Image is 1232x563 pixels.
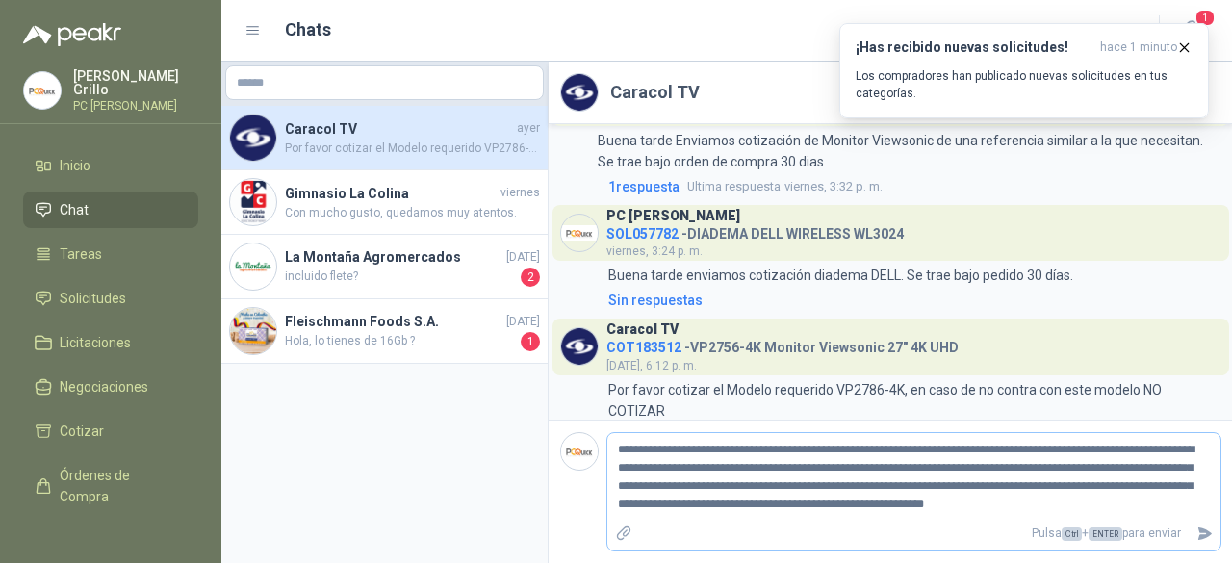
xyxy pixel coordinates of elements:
[606,244,703,258] span: viernes, 3:24 p. m.
[60,243,102,265] span: Tareas
[285,16,331,43] h1: Chats
[1062,527,1082,541] span: Ctrl
[23,280,198,317] a: Solicitudes
[230,243,276,290] img: Company Logo
[606,226,679,242] span: SOL057782
[856,39,1092,56] h3: ¡Has recibido nuevas solicitudes!
[23,236,198,272] a: Tareas
[506,313,540,331] span: [DATE]
[521,332,540,351] span: 1
[73,100,198,112] p: PC [PERSON_NAME]
[561,215,598,251] img: Company Logo
[60,288,126,309] span: Solicitudes
[604,176,1221,197] a: 1respuestaUltima respuestaviernes, 3:32 p. m.
[506,248,540,267] span: [DATE]
[221,106,548,170] a: Company LogoCaracol TVayerPor favor cotizar el Modelo requerido VP2786-4K, en caso de no contra c...
[517,119,540,138] span: ayer
[608,265,1073,286] p: Buena tarde enviamos cotización diadema DELL. Se trae bajo pedido 30 días.
[604,290,1221,311] a: Sin respuestas
[23,23,121,46] img: Logo peakr
[608,176,680,197] span: 1 respuesta
[561,328,598,365] img: Company Logo
[500,184,540,202] span: viernes
[1100,39,1177,56] span: hace 1 minuto
[521,268,540,287] span: 2
[23,147,198,184] a: Inicio
[839,23,1209,118] button: ¡Has recibido nuevas solicitudes!hace 1 minuto Los compradores han publicado nuevas solicitudes e...
[1189,517,1220,550] button: Enviar
[687,177,883,196] span: viernes, 3:32 p. m.
[598,130,1220,172] p: Buena tarde Enviamos cotización de Monitor Viewsonic de una referencia similar a la que necesitan...
[1175,13,1210,48] button: 1
[285,118,513,140] h4: Caracol TV
[606,324,679,335] h3: Caracol TV
[1194,9,1216,27] span: 1
[221,170,548,235] a: Company LogoGimnasio La ColinaviernesCon mucho gusto, quedamos muy atentos.
[23,413,198,449] a: Cotizar
[60,376,148,397] span: Negociaciones
[607,517,640,550] label: Adjuntar archivos
[221,235,548,299] a: Company LogoLa Montaña Agromercados[DATE]incluido flete?2
[60,465,180,507] span: Órdenes de Compra
[221,299,548,364] a: Company LogoFleischmann Foods S.A.[DATE]Hola, lo tienes de 16Gb ?1
[561,74,598,111] img: Company Logo
[23,192,198,228] a: Chat
[608,379,1221,422] p: Por favor cotizar el Modelo requerido VP2786-4K, en caso de no contra con este modelo NO COTIZAR
[561,433,598,470] img: Company Logo
[285,246,502,268] h4: La Montaña Agromercados
[73,69,198,96] p: [PERSON_NAME] Grillo
[285,332,517,351] span: Hola, lo tienes de 16Gb ?
[60,199,89,220] span: Chat
[285,204,540,222] span: Con mucho gusto, quedamos muy atentos.
[1089,527,1122,541] span: ENTER
[285,268,517,287] span: incluido flete?
[23,457,198,515] a: Órdenes de Compra
[285,311,502,332] h4: Fleischmann Foods S.A.
[23,324,198,361] a: Licitaciones
[640,517,1189,550] p: Pulsa + para enviar
[606,335,959,353] h4: - VP2756-4K Monitor Viewsonic 27" 4K UHD
[285,183,497,204] h4: Gimnasio La Colina
[23,369,198,405] a: Negociaciones
[230,179,276,225] img: Company Logo
[606,359,697,372] span: [DATE], 6:12 p. m.
[230,308,276,354] img: Company Logo
[60,155,90,176] span: Inicio
[60,332,131,353] span: Licitaciones
[687,177,781,196] span: Ultima respuesta
[230,115,276,161] img: Company Logo
[285,140,540,158] span: Por favor cotizar el Modelo requerido VP2786-4K, en caso de no contra con este modelo NO COTIZAR
[24,72,61,109] img: Company Logo
[610,79,700,106] h2: Caracol TV
[606,340,681,355] span: COT183512
[606,211,740,221] h3: PC [PERSON_NAME]
[60,421,104,442] span: Cotizar
[856,67,1193,102] p: Los compradores han publicado nuevas solicitudes en tus categorías.
[606,221,904,240] h4: - DIADEMA DELL WIRELESS WL3024
[608,290,703,311] div: Sin respuestas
